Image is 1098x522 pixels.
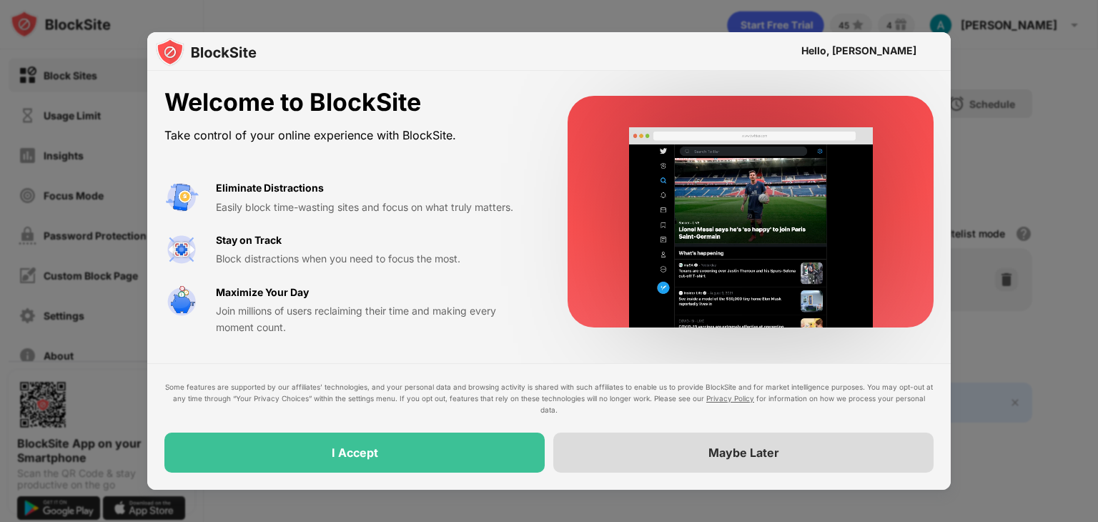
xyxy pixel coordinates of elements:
[216,251,533,267] div: Block distractions when you need to focus the most.
[706,394,754,403] a: Privacy Policy
[164,232,199,267] img: value-focus.svg
[801,45,916,56] div: Hello, [PERSON_NAME]
[156,38,257,67] img: logo-blocksite.svg
[332,445,378,460] div: I Accept
[164,285,199,319] img: value-safe-time.svg
[216,200,533,215] div: Easily block time-wasting sites and focus on what truly matters.
[216,232,282,248] div: Stay on Track
[164,125,533,146] div: Take control of your online experience with BlockSite.
[164,88,533,117] div: Welcome to BlockSite
[164,381,934,415] div: Some features are supported by our affiliates’ technologies, and your personal data and browsing ...
[216,285,309,300] div: Maximize Your Day
[164,180,199,215] img: value-avoid-distractions.svg
[216,180,324,196] div: Eliminate Distractions
[216,303,533,335] div: Join millions of users reclaiming their time and making every moment count.
[708,445,779,460] div: Maybe Later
